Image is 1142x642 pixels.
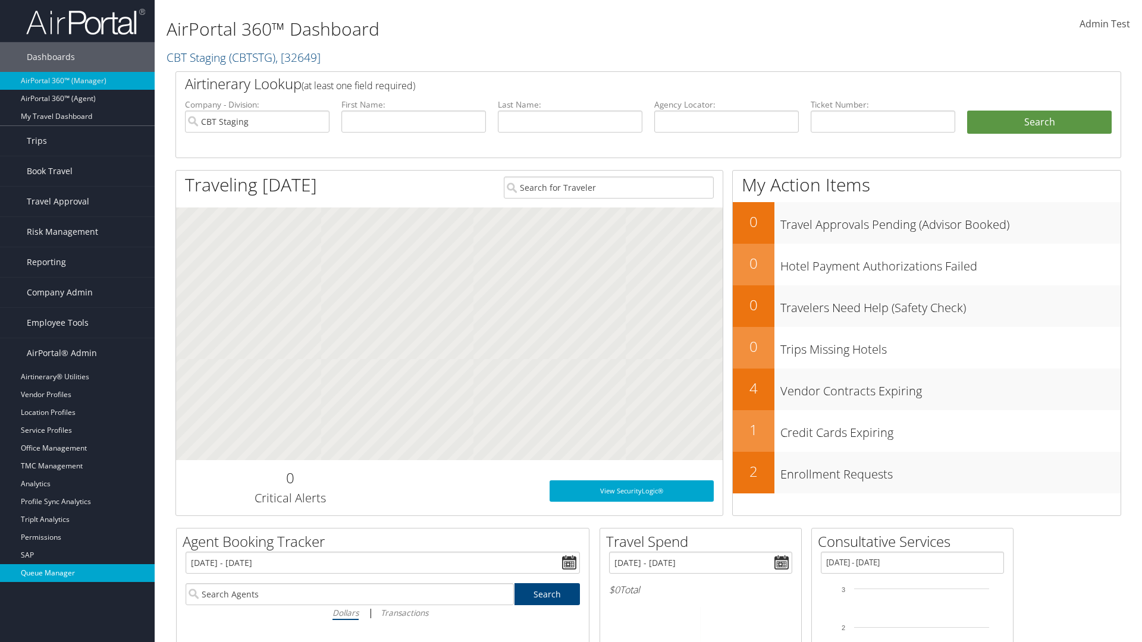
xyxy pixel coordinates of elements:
[733,452,1121,493] a: 2Enrollment Requests
[733,369,1121,410] a: 4Vendor Contracts Expiring
[381,607,428,618] i: Transactions
[609,583,792,596] h6: Total
[186,583,514,605] input: Search Agents
[654,99,799,111] label: Agency Locator:
[167,17,809,42] h1: AirPortal 360™ Dashboard
[733,461,774,481] h2: 2
[780,335,1121,358] h3: Trips Missing Hotels
[504,177,714,199] input: Search for Traveler
[27,126,47,156] span: Trips
[733,285,1121,327] a: 0Travelers Need Help (Safety Check)
[1080,6,1130,43] a: Admin Test
[818,531,1013,552] h2: Consultative Services
[733,172,1121,197] h1: My Action Items
[27,278,93,307] span: Company Admin
[26,8,145,36] img: airportal-logo.png
[27,217,98,247] span: Risk Management
[498,99,642,111] label: Last Name:
[733,327,1121,369] a: 0Trips Missing Hotels
[185,74,1033,94] h2: Airtinerary Lookup
[606,531,801,552] h2: Travel Spend
[550,480,714,502] a: View SecurityLogic®
[341,99,486,111] label: First Name:
[780,377,1121,399] h3: Vendor Contracts Expiring
[780,418,1121,441] h3: Credit Cards Expiring
[302,79,415,92] span: (at least one field required)
[609,583,620,596] span: $0
[733,202,1121,244] a: 0Travel Approvals Pending (Advisor Booked)
[842,624,845,631] tspan: 2
[780,294,1121,316] h3: Travelers Need Help (Safety Check)
[811,99,955,111] label: Ticket Number:
[27,247,66,277] span: Reporting
[27,308,89,338] span: Employee Tools
[967,111,1112,134] button: Search
[185,468,395,488] h2: 0
[27,338,97,368] span: AirPortal® Admin
[167,49,321,65] a: CBT Staging
[185,99,330,111] label: Company - Division:
[733,212,774,232] h2: 0
[842,586,845,593] tspan: 3
[27,187,89,216] span: Travel Approval
[733,244,1121,285] a: 0Hotel Payment Authorizations Failed
[733,295,774,315] h2: 0
[185,172,317,197] h1: Traveling [DATE]
[27,156,73,186] span: Book Travel
[733,420,774,440] h2: 1
[186,605,580,620] div: |
[185,490,395,506] h3: Critical Alerts
[27,42,75,72] span: Dashboards
[733,336,774,357] h2: 0
[183,531,589,552] h2: Agent Booking Tracker
[733,253,774,273] h2: 0
[780,252,1121,275] h3: Hotel Payment Authorizations Failed
[733,410,1121,452] a: 1Credit Cards Expiring
[733,378,774,398] h2: 4
[332,607,359,618] i: Dollars
[780,210,1121,233] h3: Travel Approvals Pending (Advisor Booked)
[1080,17,1130,30] span: Admin Test
[229,49,275,65] span: ( CBTSTG )
[275,49,321,65] span: , [ 32649 ]
[780,460,1121,483] h3: Enrollment Requests
[514,583,581,605] a: Search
